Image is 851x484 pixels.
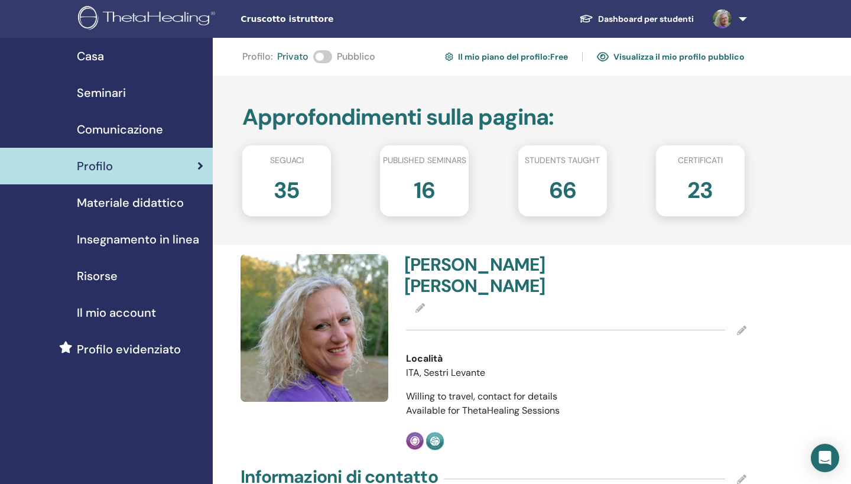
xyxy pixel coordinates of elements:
[678,154,723,167] span: Certificati
[77,84,126,102] span: Seminari
[241,13,418,25] span: Cruscotto istruttore
[77,340,181,358] span: Profilo evidenziato
[579,14,593,24] img: graduation-cap-white.svg
[414,171,435,204] h2: 16
[383,154,466,167] span: Published seminars
[241,254,388,402] img: default.jpg
[77,47,104,65] span: Casa
[77,230,199,248] span: Insegnamento in linea
[77,267,118,285] span: Risorse
[445,51,453,63] img: cog.svg
[78,6,219,33] img: logo.png
[445,47,568,66] a: Il mio piano del profilo:Free
[549,171,576,204] h2: 66
[713,9,732,28] img: default.jpg
[597,47,745,66] a: Visualizza il mio profilo pubblico
[570,8,703,30] a: Dashboard per studenti
[406,390,557,402] span: Willing to travel, contact for details
[242,50,272,64] span: Profilo :
[77,304,156,321] span: Il mio account
[406,352,443,366] span: Località
[406,366,538,380] li: ITA, Sestri Levante
[77,194,184,212] span: Materiale didattico
[687,171,713,204] h2: 23
[274,171,300,204] h2: 35
[77,121,163,138] span: Comunicazione
[270,154,304,167] span: Seguaci
[242,104,745,131] h2: Approfondimenti sulla pagina :
[77,157,113,175] span: Profilo
[525,154,600,167] span: Students taught
[406,404,560,417] span: Available for ThetaHealing Sessions
[337,50,375,64] span: Pubblico
[811,444,839,472] div: Open Intercom Messenger
[404,254,569,297] h4: [PERSON_NAME] [PERSON_NAME]
[597,51,609,62] img: eye.svg
[277,50,308,64] span: Privato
